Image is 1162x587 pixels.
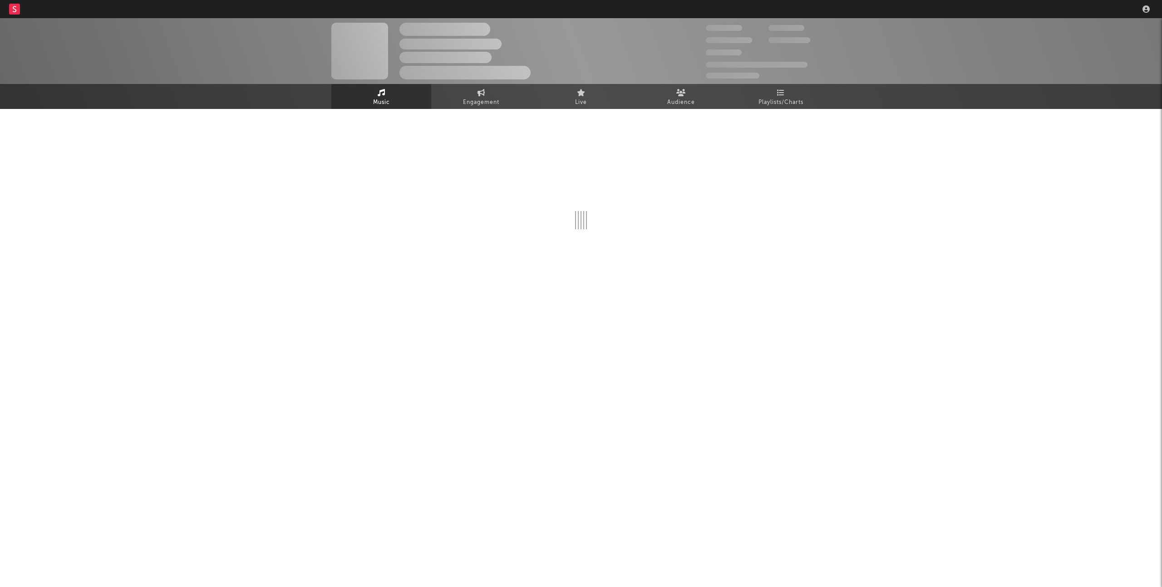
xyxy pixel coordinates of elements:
[373,97,390,108] span: Music
[768,37,810,43] span: 1,000,000
[768,25,804,31] span: 100,000
[706,25,742,31] span: 300,000
[331,84,431,109] a: Music
[706,73,759,79] span: Jump Score: 85.0
[531,84,631,109] a: Live
[575,97,587,108] span: Live
[706,62,807,68] span: 50,000,000 Monthly Listeners
[631,84,731,109] a: Audience
[667,97,695,108] span: Audience
[731,84,831,109] a: Playlists/Charts
[706,37,752,43] span: 50,000,000
[706,49,742,55] span: 100,000
[463,97,499,108] span: Engagement
[431,84,531,109] a: Engagement
[758,97,803,108] span: Playlists/Charts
